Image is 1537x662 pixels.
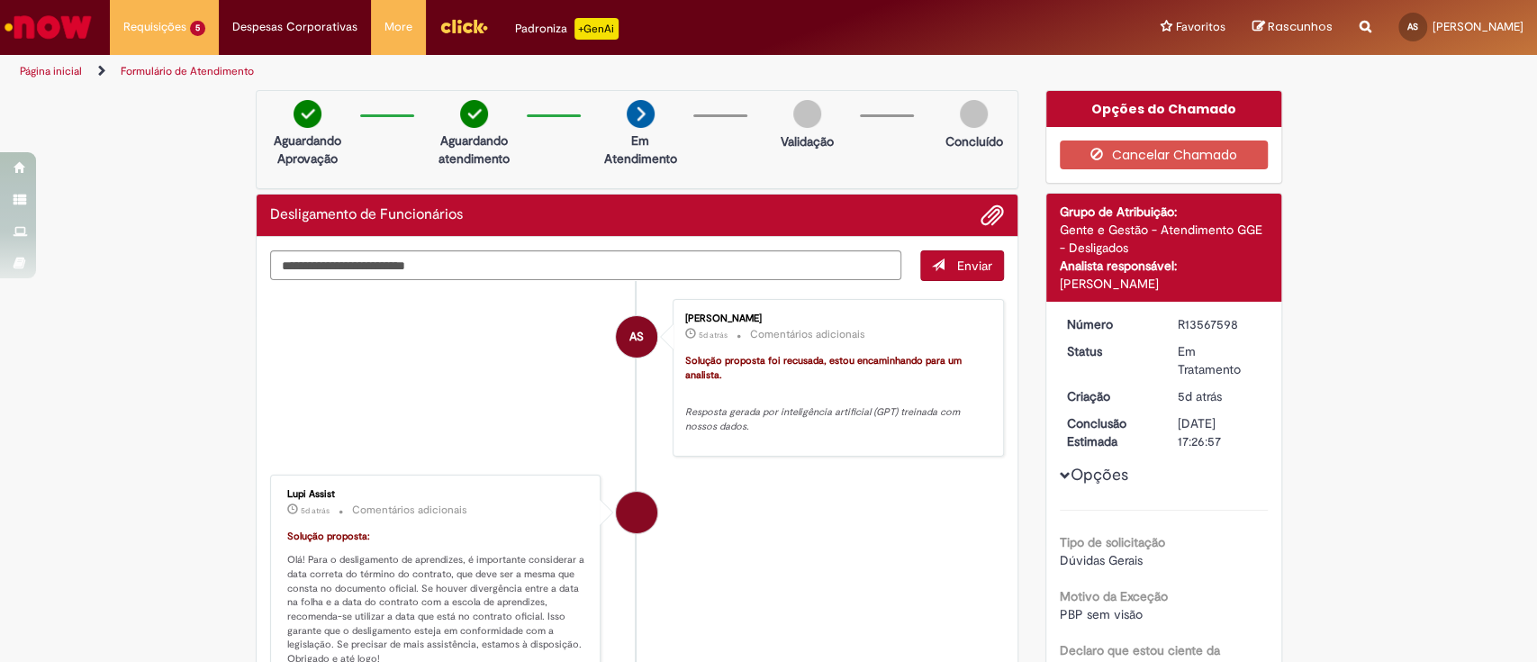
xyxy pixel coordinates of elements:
[1060,257,1268,275] div: Analista responsável:
[781,132,834,150] p: Validação
[123,18,186,36] span: Requisições
[1060,275,1268,293] div: [PERSON_NAME]
[2,9,95,45] img: ServiceNow
[685,405,963,433] em: Resposta gerada por inteligência artificial (GPT) treinada com nossos dados.
[699,330,728,340] time: 26/09/2025 10:27:01
[574,18,619,40] p: +GenAi
[1046,91,1281,127] div: Opções do Chamado
[1178,414,1261,450] div: [DATE] 17:26:57
[430,131,518,168] p: Aguardando atendimento
[957,258,992,274] span: Enviar
[1053,387,1164,405] dt: Criação
[1176,18,1225,36] span: Favoritos
[597,131,684,168] p: Em Atendimento
[352,503,467,518] small: Comentários adicionais
[1060,534,1165,550] b: Tipo de solicitação
[270,250,902,281] textarea: Digite sua mensagem aqui...
[627,100,655,128] img: arrow-next.png
[981,204,1004,227] button: Adicionar anexos
[460,100,488,128] img: check-circle-green.png
[1053,342,1164,360] dt: Status
[1178,388,1222,404] time: 25/09/2025 15:59:18
[616,316,657,358] div: Adriana Pedreira Santos
[232,18,357,36] span: Despesas Corporativas
[1053,414,1164,450] dt: Conclusão Estimada
[1178,388,1222,404] span: 5d atrás
[1407,21,1418,32] span: AS
[1060,221,1268,257] div: Gente e Gestão - Atendimento GGE - Desligados
[439,13,488,40] img: click_logo_yellow_360x200.png
[515,18,619,40] div: Padroniza
[1053,315,1164,333] dt: Número
[1178,342,1261,378] div: Em Tratamento
[287,489,587,500] div: Lupi Assist
[264,131,351,168] p: Aguardando Aprovação
[960,100,988,128] img: img-circle-grey.png
[945,132,1002,150] p: Concluído
[384,18,412,36] span: More
[616,492,657,533] div: Lupi Assist
[20,64,82,78] a: Página inicial
[685,354,964,382] font: Solução proposta foi recusada, estou encaminhando para um analista.
[14,55,1011,88] ul: Trilhas de página
[1060,552,1143,568] span: Dúvidas Gerais
[1433,19,1523,34] span: [PERSON_NAME]
[1178,315,1261,333] div: R13567598
[270,207,463,223] h2: Desligamento de Funcionários Histórico de tíquete
[1060,606,1143,622] span: PBP sem visão
[301,505,330,516] span: 5d atrás
[121,64,254,78] a: Formulário de Atendimento
[190,21,205,36] span: 5
[1268,18,1333,35] span: Rascunhos
[920,250,1004,281] button: Enviar
[301,505,330,516] time: 25/09/2025 15:59:26
[685,313,985,324] div: [PERSON_NAME]
[793,100,821,128] img: img-circle-grey.png
[287,530,370,543] font: Solução proposta:
[294,100,321,128] img: check-circle-green.png
[699,330,728,340] span: 5d atrás
[750,327,865,342] small: Comentários adicionais
[1060,203,1268,221] div: Grupo de Atribuição:
[1060,588,1168,604] b: Motivo da Exceção
[629,315,644,358] span: AS
[1060,141,1268,169] button: Cancelar Chamado
[1252,19,1333,36] a: Rascunhos
[1178,387,1261,405] div: 25/09/2025 15:59:18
